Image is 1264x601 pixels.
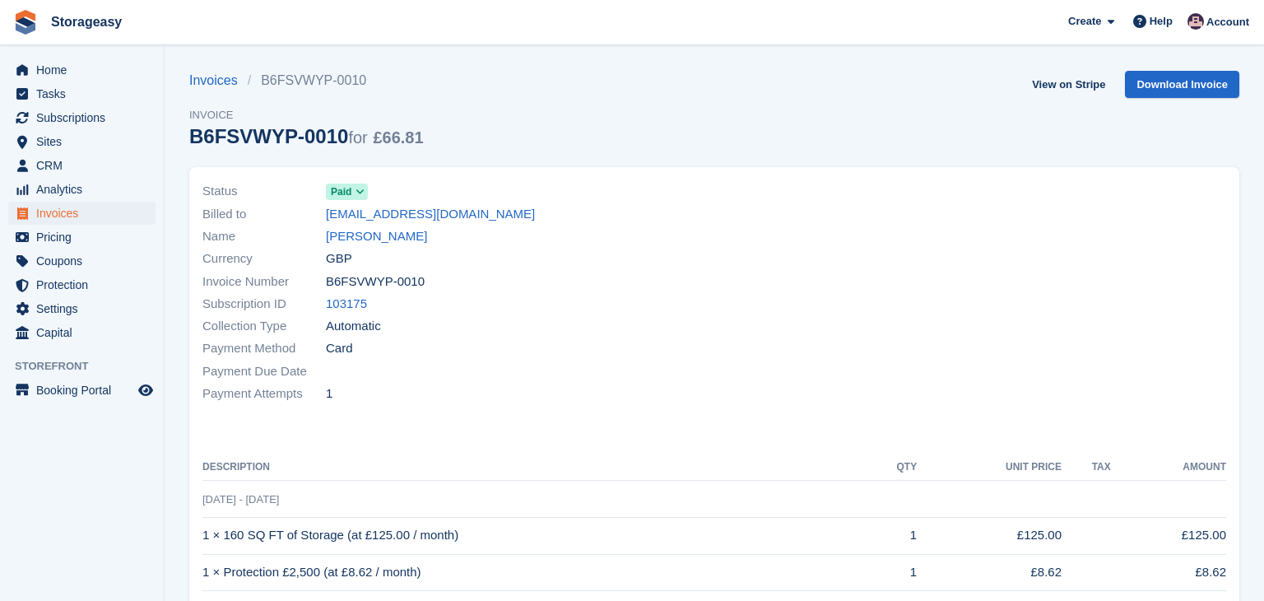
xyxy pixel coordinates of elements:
span: CRM [36,154,135,177]
span: Subscription ID [202,295,326,314]
td: £125.00 [917,517,1062,554]
td: 1 × Protection £2,500 (at £8.62 / month) [202,554,864,591]
span: Payment Due Date [202,362,326,381]
span: Capital [36,321,135,344]
span: Payment Method [202,339,326,358]
span: Account [1206,14,1249,30]
span: £66.81 [373,128,423,147]
span: Sites [36,130,135,153]
span: Card [326,339,353,358]
a: menu [8,273,156,296]
span: Home [36,58,135,82]
span: Subscriptions [36,106,135,129]
th: Amount [1111,454,1226,481]
td: 1 [864,554,917,591]
th: Description [202,454,864,481]
span: Pricing [36,226,135,249]
span: Status [202,182,326,201]
th: Tax [1062,454,1111,481]
span: Settings [36,297,135,320]
span: Payment Attempts [202,384,326,403]
span: Booking Portal [36,379,135,402]
span: for [348,128,367,147]
span: GBP [326,249,352,268]
td: £8.62 [1111,554,1226,591]
a: menu [8,178,156,201]
div: B6FSVWYP-0010 [189,125,424,147]
span: [DATE] - [DATE] [202,493,279,505]
td: 1 [864,517,917,554]
span: Tasks [36,82,135,105]
a: menu [8,379,156,402]
span: Analytics [36,178,135,201]
span: Invoice Number [202,273,326,291]
td: 1 × 160 SQ FT of Storage (at £125.00 / month) [202,517,864,554]
a: Invoices [189,71,248,91]
span: B6FSVWYP-0010 [326,273,425,291]
a: menu [8,130,156,153]
span: Create [1068,13,1101,30]
a: 103175 [326,295,367,314]
a: menu [8,226,156,249]
span: Name [202,227,326,246]
th: Unit Price [917,454,1062,481]
img: stora-icon-8386f47178a22dfd0bd8f6a31ec36ba5ce8667c1dd55bd0f319d3a0aa187defe.svg [13,10,38,35]
span: 1 [326,384,332,403]
span: Coupons [36,249,135,273]
span: Billed to [202,205,326,224]
span: Protection [36,273,135,296]
a: menu [8,297,156,320]
a: Paid [326,182,368,201]
a: menu [8,249,156,273]
a: menu [8,154,156,177]
a: Download Invoice [1125,71,1239,98]
span: Storefront [15,358,164,375]
td: £125.00 [1111,517,1226,554]
th: QTY [864,454,917,481]
a: [PERSON_NAME] [326,227,427,246]
td: £8.62 [917,554,1062,591]
span: Collection Type [202,317,326,336]
span: Invoices [36,202,135,225]
span: Automatic [326,317,381,336]
span: Help [1150,13,1173,30]
a: menu [8,82,156,105]
span: Invoice [189,107,424,123]
a: Preview store [136,380,156,400]
a: [EMAIL_ADDRESS][DOMAIN_NAME] [326,205,535,224]
a: menu [8,58,156,82]
a: Storageasy [44,8,128,35]
img: James Stewart [1187,13,1204,30]
span: Currency [202,249,326,268]
a: menu [8,202,156,225]
a: menu [8,321,156,344]
a: View on Stripe [1025,71,1112,98]
nav: breadcrumbs [189,71,424,91]
a: menu [8,106,156,129]
span: Paid [331,184,351,199]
